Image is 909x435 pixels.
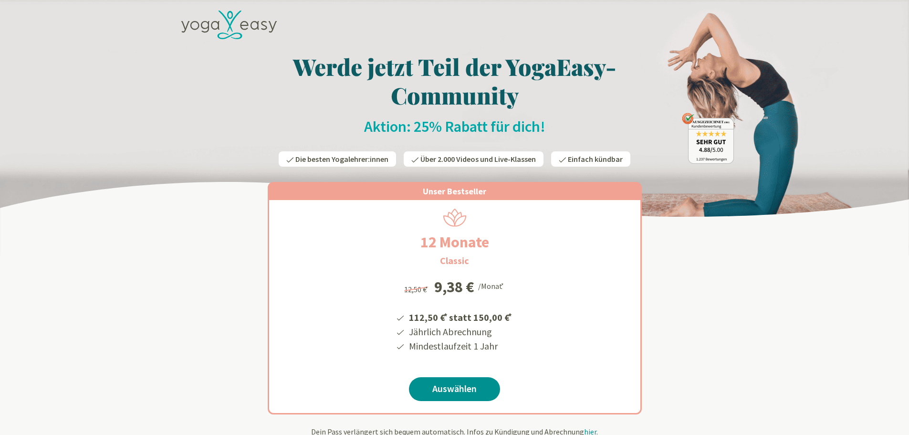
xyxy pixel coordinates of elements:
li: Jährlich Abrechnung [407,325,513,339]
span: Einfach kündbar [568,154,623,164]
h2: 12 Monate [397,231,512,254]
div: 9,38 € [434,279,474,295]
span: Über 2.000 Videos und Live-Klassen [420,154,536,164]
span: Die besten Yogalehrer:innen [295,154,388,164]
div: /Monat [478,279,505,292]
li: 112,50 € statt 150,00 € [407,308,513,325]
h2: Aktion: 25% Rabatt für dich! [176,117,734,136]
h3: Classic [440,254,469,268]
h1: Werde jetzt Teil der YogaEasy-Community [176,52,734,109]
span: 12,50 € [404,285,429,294]
span: Unser Bestseller [423,186,486,197]
a: Auswählen [409,377,500,401]
li: Mindestlaufzeit 1 Jahr [407,339,513,353]
img: ausgezeichnet_badge.png [682,113,734,164]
